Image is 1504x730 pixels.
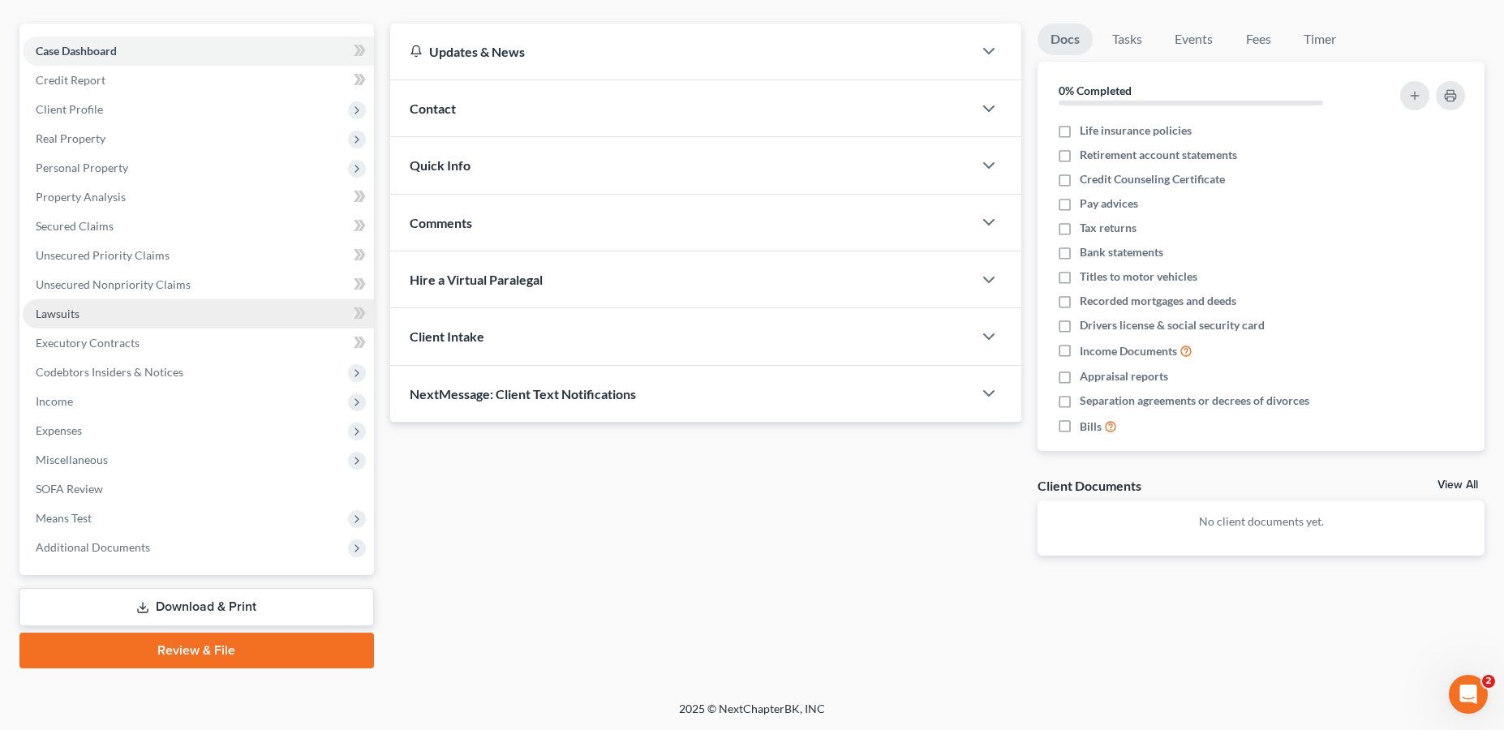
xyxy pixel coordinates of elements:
[36,511,92,525] span: Means Test
[1080,393,1309,409] span: Separation agreements or decrees of divorces
[36,307,79,320] span: Lawsuits
[410,43,954,60] div: Updates & News
[36,423,82,437] span: Expenses
[23,182,374,212] a: Property Analysis
[1232,24,1284,55] a: Fees
[410,272,543,287] span: Hire a Virtual Paralegal
[290,701,1214,730] div: 2025 © NextChapterBK, INC
[1080,419,1102,435] span: Bills
[23,328,374,358] a: Executory Contracts
[36,336,140,350] span: Executory Contracts
[1080,147,1237,163] span: Retirement account statements
[410,386,636,401] span: NextMessage: Client Text Notifications
[1080,317,1265,333] span: Drivers license & social security card
[23,66,374,95] a: Credit Report
[36,73,105,87] span: Credit Report
[410,157,471,173] span: Quick Info
[1080,368,1168,384] span: Appraisal reports
[1162,24,1226,55] a: Events
[23,474,374,504] a: SOFA Review
[1482,675,1495,688] span: 2
[23,36,374,66] a: Case Dashboard
[1099,24,1155,55] a: Tasks
[1051,513,1472,530] p: No client documents yet.
[36,44,117,58] span: Case Dashboard
[36,277,191,291] span: Unsecured Nonpriority Claims
[1449,675,1488,714] iframe: Intercom live chat
[36,365,183,379] span: Codebtors Insiders & Notices
[1059,84,1132,97] strong: 0% Completed
[23,241,374,270] a: Unsecured Priority Claims
[23,270,374,299] a: Unsecured Nonpriority Claims
[1080,244,1163,260] span: Bank statements
[36,394,73,408] span: Income
[36,248,170,262] span: Unsecured Priority Claims
[1080,343,1177,359] span: Income Documents
[1080,268,1197,285] span: Titles to motor vehicles
[1080,220,1137,236] span: Tax returns
[36,161,128,174] span: Personal Property
[1437,479,1478,491] a: View All
[1080,171,1225,187] span: Credit Counseling Certificate
[1038,24,1093,55] a: Docs
[19,633,374,668] a: Review & File
[36,102,103,116] span: Client Profile
[410,101,456,116] span: Contact
[36,190,126,204] span: Property Analysis
[1080,293,1236,309] span: Recorded mortgages and deeds
[1038,477,1141,494] div: Client Documents
[1080,195,1138,212] span: Pay advices
[23,299,374,328] a: Lawsuits
[36,453,108,466] span: Miscellaneous
[1291,24,1349,55] a: Timer
[1080,122,1192,139] span: Life insurance policies
[410,328,484,344] span: Client Intake
[19,588,374,626] a: Download & Print
[36,540,150,554] span: Additional Documents
[36,219,114,233] span: Secured Claims
[410,215,472,230] span: Comments
[36,131,105,145] span: Real Property
[23,212,374,241] a: Secured Claims
[36,482,103,496] span: SOFA Review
